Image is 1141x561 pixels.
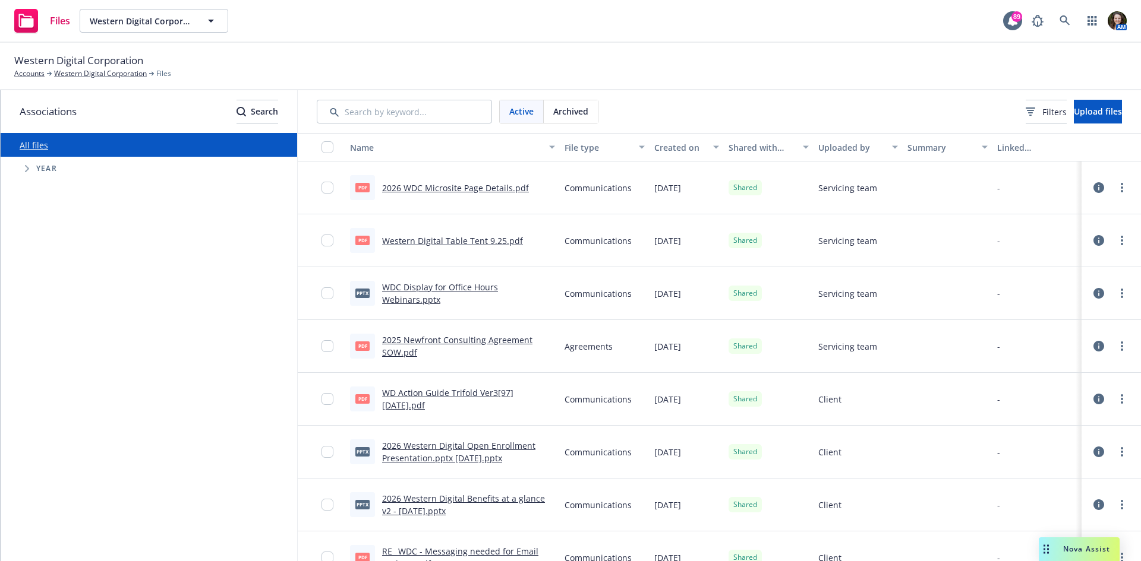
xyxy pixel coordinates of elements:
button: Linked associations [992,133,1082,161]
a: more [1115,286,1129,300]
div: - [997,446,1000,458]
span: Shared [733,499,757,510]
button: Shared with client [724,133,813,161]
span: Servicing team [818,340,877,353]
div: - [997,234,1000,247]
span: pdf [355,183,370,192]
input: Toggle Row Selected [322,340,333,352]
div: Shared with client [729,141,795,154]
a: Western Digital Table Tent 9.25.pdf [382,235,523,246]
a: Switch app [1080,9,1104,33]
span: Client [818,499,841,511]
span: Servicing team [818,287,877,300]
div: Created on [654,141,706,154]
span: [DATE] [654,234,681,247]
input: Toggle Row Selected [322,234,333,246]
a: 2026 Western Digital Open Enrollment Presentation.pptx [DATE].pptx [382,440,535,464]
span: Shared [733,394,757,404]
span: [DATE] [654,499,681,511]
input: Search by keyword... [317,100,492,123]
a: Search [1053,9,1077,33]
span: Active [509,105,534,118]
span: [DATE] [654,446,681,458]
button: Summary [903,133,992,161]
span: [DATE] [654,182,681,194]
span: Western Digital Corporation [14,53,143,68]
span: [DATE] [654,393,681,405]
a: WDC Display for Office Hours Webinars.pptx [382,281,498,305]
div: File type [565,141,631,154]
span: Filters [1026,106,1067,118]
span: Communications [565,393,632,405]
div: - [997,182,1000,194]
span: Client [818,393,841,405]
div: Drag to move [1039,537,1054,561]
button: Uploaded by [814,133,903,161]
a: more [1115,445,1129,459]
span: Shared [733,235,757,246]
span: Files [50,16,70,26]
span: Client [818,446,841,458]
a: 2025 Newfront Consulting Agreement SOW.pdf [382,334,532,358]
input: Toggle Row Selected [322,287,333,299]
input: Toggle Row Selected [322,182,333,194]
div: - [997,393,1000,405]
span: Communications [565,446,632,458]
span: pdf [355,236,370,245]
span: pptx [355,289,370,297]
input: Toggle Row Selected [322,499,333,511]
span: Shared [733,341,757,351]
a: WD Action Guide Trifold Ver3[97] [DATE].pdf [382,387,513,411]
span: Servicing team [818,182,877,194]
button: Western Digital Corporation [80,9,228,33]
input: Select all [322,141,333,153]
span: pptx [355,500,370,509]
a: more [1115,497,1129,512]
a: more [1115,180,1129,195]
div: 89 [1011,11,1022,22]
a: Western Digital Corporation [54,68,147,79]
button: Created on [650,133,724,161]
button: Nova Assist [1039,537,1120,561]
span: Associations [20,104,77,119]
div: Summary [907,141,974,154]
a: Accounts [14,68,45,79]
span: Servicing team [818,234,877,247]
a: 2026 WDC Microsite Page Details.pdf [382,182,529,194]
span: Communications [565,287,632,300]
span: Shared [733,446,757,457]
a: more [1115,392,1129,406]
span: Archived [553,105,588,118]
button: Filters [1026,100,1067,123]
a: 2026 Western Digital Benefits at a glance v2 - [DATE].pptx [382,493,545,516]
div: Tree Example [1,157,297,180]
span: Agreements [565,340,613,353]
button: SearchSearch [237,100,278,123]
span: pdf [355,341,370,350]
div: - [997,499,1000,511]
div: - [997,287,1000,300]
a: All files [20,140,48,151]
div: Search [237,100,278,123]
a: more [1115,339,1129,353]
span: Western Digital Corporation [90,15,193,27]
a: Files [10,4,75,37]
svg: Search [237,107,246,116]
img: photo [1108,11,1127,30]
span: Filters [1042,106,1067,118]
span: pdf [355,394,370,403]
a: more [1115,233,1129,248]
span: Communications [565,234,632,247]
button: Upload files [1074,100,1122,123]
input: Toggle Row Selected [322,446,333,458]
span: [DATE] [654,287,681,300]
div: - [997,340,1000,353]
button: Name [345,133,560,161]
span: Communications [565,182,632,194]
span: Year [36,165,57,172]
span: Shared [733,182,757,193]
div: Name [350,141,542,154]
span: [DATE] [654,340,681,353]
div: Linked associations [997,141,1077,154]
a: Report a Bug [1026,9,1049,33]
